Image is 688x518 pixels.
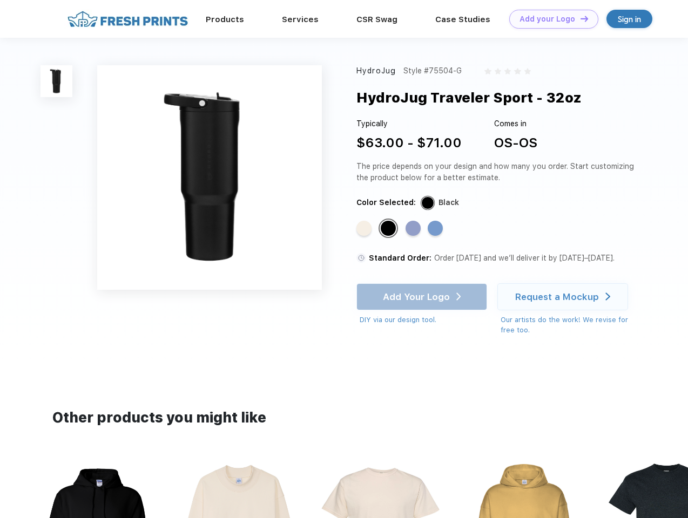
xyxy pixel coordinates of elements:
[605,292,610,301] img: white arrow
[64,10,191,29] img: fo%20logo%202.webp
[520,15,575,24] div: Add your Logo
[356,161,638,183] div: The price depends on your design and how many you order. Start customizing the product below for ...
[439,197,459,208] div: Black
[524,68,531,74] img: gray_star.svg
[581,16,588,22] img: DT
[356,133,462,153] div: $63.00 - $71.00
[356,221,372,236] div: Cream
[369,254,431,262] span: Standard Order:
[381,221,396,236] div: Black
[406,221,421,236] div: Peri
[606,10,652,28] a: Sign in
[356,253,366,263] img: standard order
[52,407,635,428] div: Other products you might like
[97,65,322,290] img: func=resize&h=640
[494,118,537,129] div: Comes in
[495,68,501,74] img: gray_star.svg
[356,118,462,129] div: Typically
[403,65,462,77] div: Style #75504-G
[41,65,72,97] img: func=resize&h=100
[356,65,396,77] div: HydroJug
[504,68,511,74] img: gray_star.svg
[618,13,641,25] div: Sign in
[360,315,487,325] div: DIY via our design tool.
[206,15,244,24] a: Products
[515,291,599,302] div: Request a Mockup
[356,87,582,108] div: HydroJug Traveler Sport - 32oz
[484,68,491,74] img: gray_star.svg
[494,133,537,153] div: OS-OS
[501,315,638,336] div: Our artists do the work! We revise for free too.
[356,197,416,208] div: Color Selected:
[514,68,521,74] img: gray_star.svg
[428,221,443,236] div: Light Blue
[434,254,615,262] span: Order [DATE] and we’ll deliver it by [DATE]–[DATE].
